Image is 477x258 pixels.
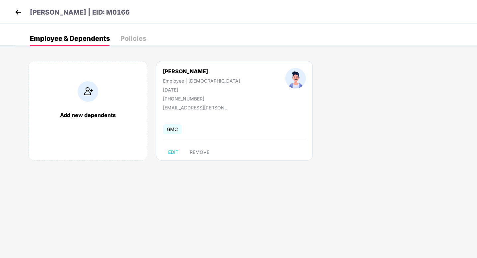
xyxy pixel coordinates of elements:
[35,112,140,118] div: Add new dependents
[163,87,240,93] div: [DATE]
[13,7,23,17] img: back
[120,35,146,42] div: Policies
[78,81,98,102] img: addIcon
[163,124,182,134] span: GMC
[30,35,110,42] div: Employee & Dependents
[168,150,178,155] span: EDIT
[190,150,209,155] span: REMOVE
[163,96,240,101] div: [PHONE_NUMBER]
[30,7,130,18] p: [PERSON_NAME] | EID: M0166
[184,147,215,158] button: REMOVE
[163,105,229,110] div: [EMAIL_ADDRESS][PERSON_NAME][DOMAIN_NAME]
[163,78,240,84] div: Employee | [DEMOGRAPHIC_DATA]
[163,68,240,75] div: [PERSON_NAME]
[163,147,184,158] button: EDIT
[285,68,306,89] img: profileImage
